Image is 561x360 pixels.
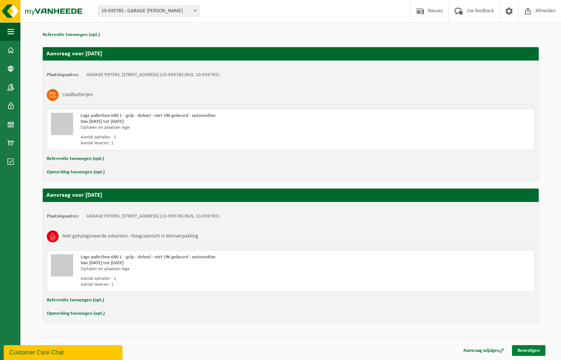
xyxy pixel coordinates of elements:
button: Referentie toevoegen (opt.) [47,154,104,164]
div: Ophalen en plaatsen lege [81,125,320,131]
h3: Loodbatterijen [62,89,93,101]
button: Referentie toevoegen (opt.) [47,295,104,305]
h3: Niet gehalogeneerde solventen - hoogcalorisch in kleinverpakking [62,230,198,242]
strong: Aanvraag voor [DATE] [46,51,102,57]
button: Referentie toevoegen (opt.) [43,30,100,40]
span: Lage palletbox 680 L - grijs - deksel - niet UN-gekeurd - automotive [81,255,216,259]
div: Ophalen en plaatsen lege [81,266,320,272]
td: GARAGE PIETERS, [STREET_ADDRESS] (10-939785/BUS, 10-939785) [87,213,219,219]
button: Opmerking toevoegen (opt.) [47,167,105,177]
span: Lage palletbox 680 L - grijs - deksel - niet UN-gekeurd - automotive [81,113,216,118]
strong: Plaatsingsadres: [47,214,79,219]
strong: Van [DATE] tot [DATE] [81,261,124,265]
strong: Aanvraag voor [DATE] [46,192,102,198]
div: Aantal leveren: 1 [81,140,320,146]
div: Aantal ophalen : 1 [81,276,320,282]
div: Aantal leveren: 1 [81,282,320,288]
span: 10-939785 - GARAGE PIETERS - STEKENE [98,6,199,17]
a: Bevestigen [512,345,545,356]
td: GARAGE PIETERS, [STREET_ADDRESS] (10-939785/BUS, 10-939785) [87,72,219,78]
button: Opmerking toevoegen (opt.) [47,309,105,318]
iframe: chat widget [4,344,124,360]
span: 10-939785 - GARAGE PIETERS - STEKENE [98,6,199,16]
div: Aantal ophalen : 1 [81,134,320,140]
a: Aanvraag wijzigen [458,345,510,356]
strong: Plaatsingsadres: [47,72,79,77]
strong: Van [DATE] tot [DATE] [81,119,124,124]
